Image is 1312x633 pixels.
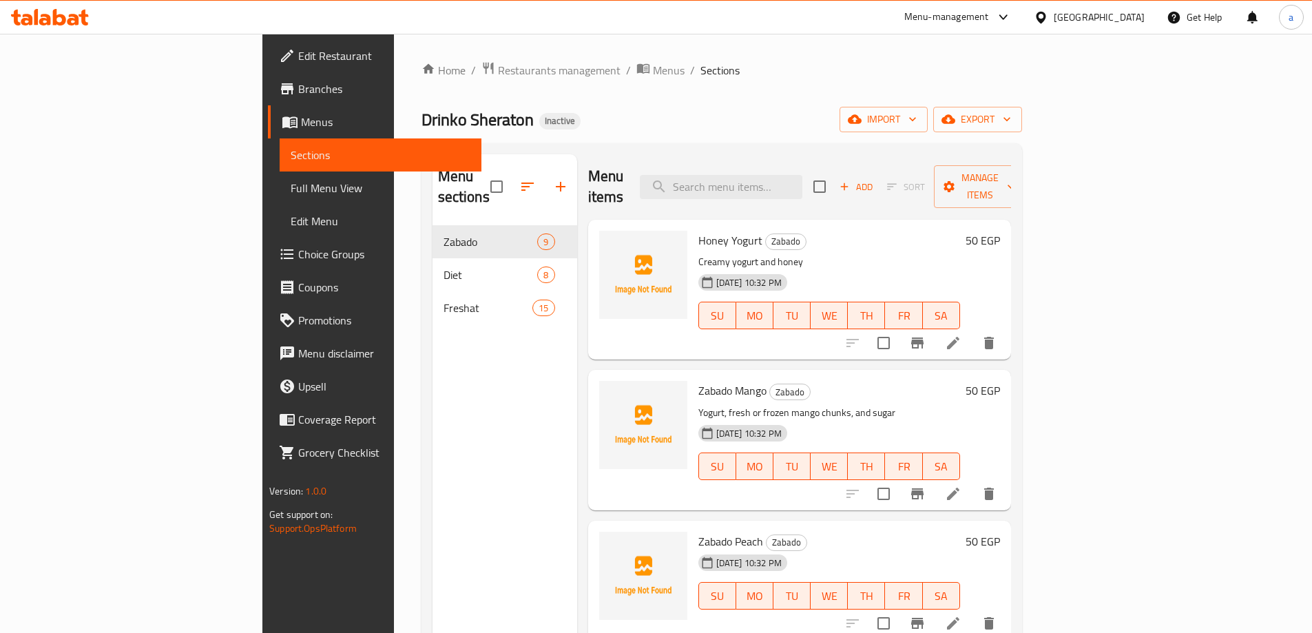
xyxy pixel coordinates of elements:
[298,378,470,395] span: Upsell
[291,180,470,196] span: Full Menu View
[698,380,767,401] span: Zabado Mango
[966,381,1000,400] h6: 50 EGP
[588,166,624,207] h2: Menu items
[878,176,934,198] span: Select section first
[837,179,875,195] span: Add
[481,61,621,79] a: Restaurants management
[698,582,736,610] button: SU
[280,205,481,238] a: Edit Menu
[539,115,581,127] span: Inactive
[298,48,470,64] span: Edit Restaurant
[280,172,481,205] a: Full Menu View
[298,444,470,461] span: Grocery Checklist
[268,105,481,138] a: Menus
[885,302,922,329] button: FR
[532,300,554,316] div: items
[268,403,481,436] a: Coverage Report
[599,381,687,469] img: Zabado Mango
[904,9,989,25] div: Menu-management
[773,453,811,480] button: TU
[891,306,917,326] span: FR
[901,477,934,510] button: Branch-specific-item
[444,267,538,283] span: Diet
[769,384,811,400] div: Zabado
[711,557,787,570] span: [DATE] 10:32 PM
[537,267,554,283] div: items
[891,457,917,477] span: FR
[901,326,934,360] button: Branch-specific-item
[773,302,811,329] button: TU
[539,113,581,129] div: Inactive
[705,457,731,477] span: SU
[928,457,955,477] span: SA
[698,531,763,552] span: Zabado Peach
[640,175,802,199] input: search
[298,312,470,329] span: Promotions
[885,453,922,480] button: FR
[779,457,805,477] span: TU
[698,404,960,422] p: Yogurt, fresh or frozen mango chunks, and sugar
[928,306,955,326] span: SA
[700,62,740,79] span: Sections
[923,302,960,329] button: SA
[690,62,695,79] li: /
[773,582,811,610] button: TU
[848,302,885,329] button: TH
[853,457,879,477] span: TH
[848,582,885,610] button: TH
[869,329,898,357] span: Select to update
[268,436,481,469] a: Grocery Checklist
[945,615,961,632] a: Edit menu item
[653,62,685,79] span: Menus
[923,582,960,610] button: SA
[544,170,577,203] button: Add section
[923,453,960,480] button: SA
[433,225,577,258] div: Zabado9
[268,72,481,105] a: Branches
[444,300,533,316] span: Freshat
[834,176,878,198] span: Add item
[268,238,481,271] a: Choice Groups
[766,234,806,249] span: Zabado
[433,220,577,330] nav: Menu sections
[1054,10,1145,25] div: [GEOGRAPHIC_DATA]
[626,62,631,79] li: /
[421,61,1022,79] nav: breadcrumb
[765,234,806,250] div: Zabado
[498,62,621,79] span: Restaurants management
[966,532,1000,551] h6: 50 EGP
[805,172,834,201] span: Select section
[811,582,848,610] button: WE
[599,532,687,620] img: Zabado Peach
[736,302,773,329] button: MO
[268,337,481,370] a: Menu disclaimer
[269,506,333,523] span: Get support on:
[1289,10,1293,25] span: a
[779,306,805,326] span: TU
[840,107,928,132] button: import
[944,111,1011,128] span: export
[268,304,481,337] a: Promotions
[298,246,470,262] span: Choice Groups
[834,176,878,198] button: Add
[766,535,807,551] div: Zabado
[851,111,917,128] span: import
[268,370,481,403] a: Upsell
[736,582,773,610] button: MO
[705,306,731,326] span: SU
[869,479,898,508] span: Select to update
[269,519,357,537] a: Support.OpsPlatform
[280,138,481,172] a: Sections
[945,335,961,351] a: Edit menu item
[966,231,1000,250] h6: 50 EGP
[945,169,1015,204] span: Manage items
[816,586,842,606] span: WE
[433,291,577,324] div: Freshat15
[298,279,470,295] span: Coupons
[291,147,470,163] span: Sections
[538,236,554,249] span: 9
[301,114,470,130] span: Menus
[928,586,955,606] span: SA
[848,453,885,480] button: TH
